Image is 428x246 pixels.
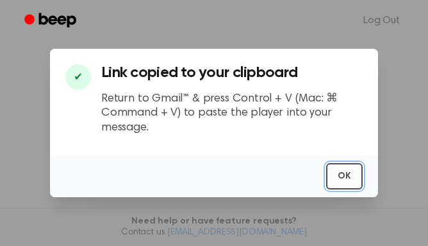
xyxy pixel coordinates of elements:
p: Return to Gmail™ & press Control + V (Mac: ⌘ Command + V) to paste the player into your message. [101,92,363,136]
a: Log Out [350,5,413,36]
div: ✔ [65,64,91,90]
a: Beep [15,8,88,33]
button: OK [326,163,363,189]
h3: Link copied to your clipboard [101,64,363,82]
